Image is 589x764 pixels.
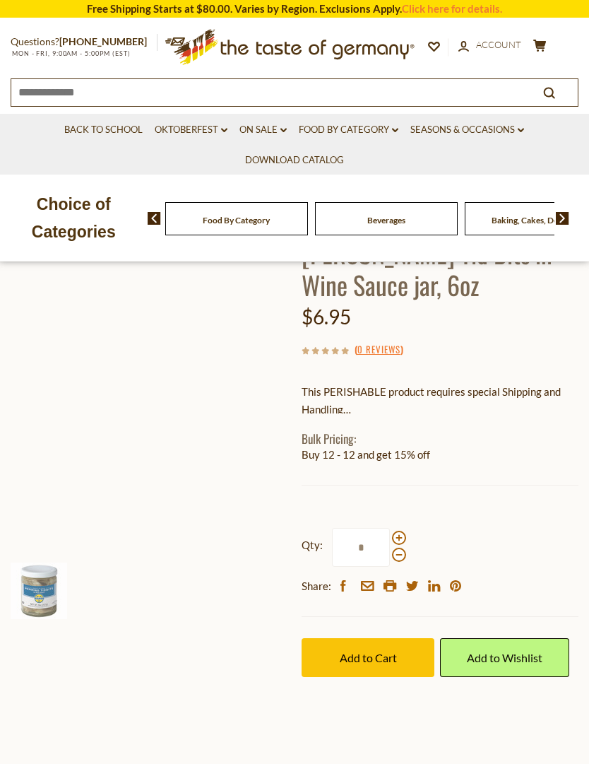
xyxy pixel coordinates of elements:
button: Add to Cart [302,638,434,677]
h1: Bulk Pricing: [302,431,578,446]
a: 0 Reviews [357,342,400,358]
a: Oktoberfest [155,122,227,138]
a: Beverages [367,215,405,225]
a: Seasons & Occasions [410,122,524,138]
a: Baking, Cakes, Desserts [492,215,580,225]
a: Download Catalog [245,153,344,168]
h1: Skansen Matjes [PERSON_NAME] Tid Bits in Wine Sauce jar, 6oz [302,205,578,300]
a: Food By Category [203,215,270,225]
strong: Qty: [302,536,323,554]
li: Buy 12 - 12 and get 15% off [302,446,578,464]
span: Account [476,39,521,50]
a: [PHONE_NUMBER] [59,35,147,47]
a: On Sale [239,122,287,138]
span: Share: [302,577,331,595]
span: ( ) [355,342,403,356]
a: Back to School [64,122,143,138]
a: Click here for details. [402,2,502,15]
span: Add to Cart [340,651,397,664]
span: MON - FRI, 9:00AM - 5:00PM (EST) [11,49,131,57]
img: next arrow [556,212,569,225]
span: $6.95 [302,305,351,329]
a: Account [458,37,521,53]
a: Food By Category [299,122,398,138]
a: Add to Wishlist [440,638,569,677]
input: Qty: [332,528,390,567]
img: Skansen Matjes Herring Tid Bits in Wine Sauce jar, 6oz [11,563,67,619]
img: previous arrow [148,212,161,225]
p: Questions? [11,33,157,51]
p: This PERISHABLE product requires special Shipping and Handling [302,383,578,418]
